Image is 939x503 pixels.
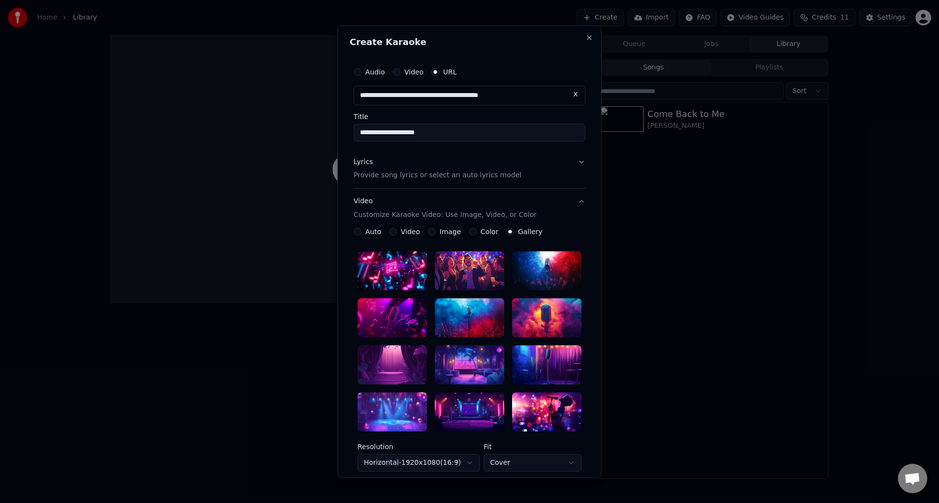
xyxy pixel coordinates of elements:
label: Title [354,113,585,120]
label: URL [443,68,457,75]
div: Lyrics [354,157,373,167]
label: Fit [484,443,581,450]
button: VideoCustomize Karaoke Video: Use Image, Video, or Color [354,189,585,228]
label: Auto [365,228,381,235]
label: Resolution [358,443,480,450]
button: LyricsProvide song lyrics or select an auto lyrics model [354,149,585,188]
label: Color [481,228,499,235]
label: Video [401,228,420,235]
label: Image [440,228,461,235]
div: Video [354,196,537,220]
label: Audio [365,68,385,75]
label: Video [404,68,424,75]
p: Provide song lyrics or select an auto lyrics model [354,170,521,180]
p: Customize Karaoke Video: Use Image, Video, or Color [354,210,537,220]
label: Gallery [518,228,542,235]
h2: Create Karaoke [350,37,589,46]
